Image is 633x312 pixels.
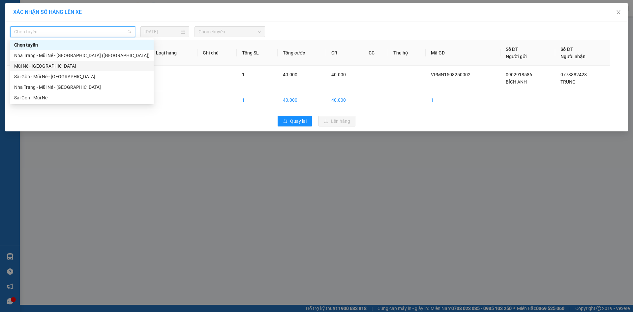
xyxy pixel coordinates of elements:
span: rollback [283,119,287,124]
button: uploadLên hàng [318,116,355,126]
span: VPMN1508250002 [431,72,470,77]
span: XÁC NHẬN SỐ HÀNG LÊN XE [13,9,82,15]
td: 40.000 [326,91,363,109]
span: 1 [242,72,245,77]
div: VP [PERSON_NAME] [56,6,113,21]
button: Close [609,3,628,22]
input: 15/08/2025 [144,28,179,35]
div: Nha Trang - Mũi Né - Sài Gòn (Sáng) [10,50,154,61]
th: Tổng cước [278,40,326,66]
div: Mũi Né - Sài Gòn [10,61,154,71]
th: Loại hàng [151,40,197,66]
span: 40.000 [331,72,346,77]
span: Người gửi [506,54,527,59]
div: 0902918586 [6,21,52,31]
td: 1 [237,91,278,109]
div: 40.000 [5,43,53,51]
th: Tổng SL [237,40,278,66]
th: Mã GD [426,40,500,66]
span: 0773882428 [560,72,587,77]
div: Chọn tuyến [10,40,154,50]
div: Nha Trang - Mũi Né - [GEOGRAPHIC_DATA] ([GEOGRAPHIC_DATA]) [14,52,150,59]
div: Nha Trang - Mũi Né - Sài Gòn [10,82,154,92]
span: 0902918586 [506,72,532,77]
span: Chọn tuyến [14,27,131,37]
th: CC [363,40,388,66]
th: Ghi chú [197,40,237,66]
div: Sài Gòn - Mũi Né - [GEOGRAPHIC_DATA] [14,73,150,80]
th: CR [326,40,363,66]
div: VP Mũi Né [6,6,52,14]
span: Nhận: [56,6,72,13]
div: TRUNG [56,21,113,29]
span: Người nhận [560,54,586,59]
div: Sài Gòn - Mũi Né - Nha Trang [10,71,154,82]
span: close [616,10,621,15]
span: Quay lại [290,118,307,125]
td: 1 [7,66,35,91]
span: Chọn chuyến [198,27,261,37]
th: Thu hộ [388,40,426,66]
span: Gửi: [6,6,16,13]
th: STT [7,40,35,66]
td: 40.000 [278,91,326,109]
span: CR : [5,43,15,50]
div: BÍCH ANH [6,14,52,21]
div: Nha Trang - Mũi Né - [GEOGRAPHIC_DATA] [14,84,150,91]
span: Số ĐT [506,47,518,52]
div: Mũi Né - [GEOGRAPHIC_DATA] [14,62,150,70]
div: Sài Gòn - Mũi Né [10,92,154,103]
span: Số ĐT [560,47,573,52]
span: 40.000 [283,72,297,77]
span: TRUNG [560,79,576,85]
button: rollbackQuay lại [278,116,312,126]
td: 1 [426,91,500,109]
div: Sài Gòn - Mũi Né [14,94,150,101]
div: Chọn tuyến [14,41,150,49]
span: BÍCH ANH [506,79,527,85]
div: 0773882428 [56,29,113,39]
